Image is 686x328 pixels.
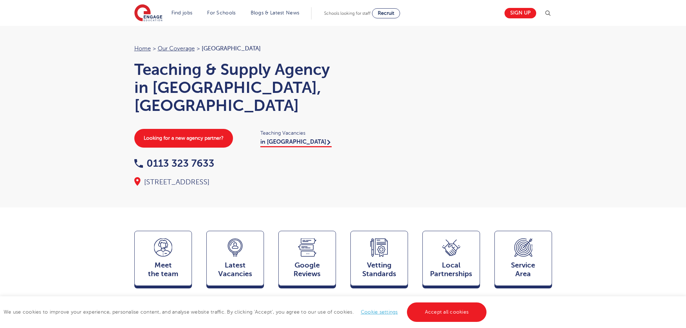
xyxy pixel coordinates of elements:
[278,231,336,289] a: GoogleReviews
[498,261,548,278] span: Service Area
[206,231,264,289] a: LatestVacancies
[426,261,476,278] span: Local Partnerships
[158,45,195,52] a: Our coverage
[251,10,300,15] a: Blogs & Latest News
[260,129,336,137] span: Teaching Vacancies
[138,261,188,278] span: Meet the team
[134,231,192,289] a: Meetthe team
[350,231,408,289] a: VettingStandards
[134,129,233,148] a: Looking for a new agency partner?
[134,60,336,114] h1: Teaching & Supply Agency in [GEOGRAPHIC_DATA], [GEOGRAPHIC_DATA]
[171,10,193,15] a: Find jobs
[197,45,200,52] span: >
[207,10,236,15] a: For Schools
[505,8,536,18] a: Sign up
[134,177,336,187] div: [STREET_ADDRESS]
[361,309,398,315] a: Cookie settings
[282,261,332,278] span: Google Reviews
[153,45,156,52] span: >
[134,44,336,53] nav: breadcrumb
[210,261,260,278] span: Latest Vacancies
[422,231,480,289] a: Local Partnerships
[494,231,552,289] a: ServiceArea
[134,158,214,169] a: 0113 323 7633
[4,309,488,315] span: We use cookies to improve your experience, personalise content, and analyse website traffic. By c...
[354,261,404,278] span: Vetting Standards
[134,45,151,52] a: Home
[260,139,332,147] a: in [GEOGRAPHIC_DATA]
[372,8,400,18] a: Recruit
[134,4,162,22] img: Engage Education
[378,10,394,16] span: Recruit
[202,45,261,52] span: [GEOGRAPHIC_DATA]
[324,11,371,16] span: Schools looking for staff
[407,302,487,322] a: Accept all cookies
